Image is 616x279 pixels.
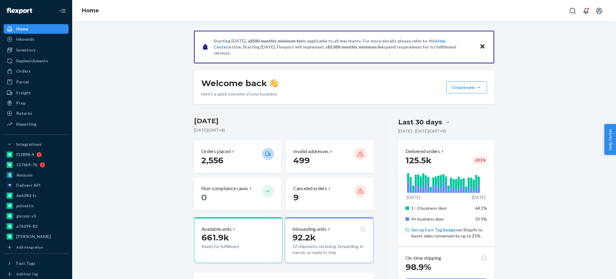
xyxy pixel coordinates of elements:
[202,243,257,249] p: Ready for fulfillment
[292,226,327,233] p: Inbounding units
[16,121,36,127] div: Reporting
[446,81,487,93] button: Create new
[16,110,32,116] div: Returns
[4,66,69,76] a: Orders
[250,38,303,43] span: $500 monthly minimum fee
[286,178,373,210] button: Canceled orders 9
[398,128,446,134] p: [DATE] - [DATE] ( GMT+8 )
[201,185,248,192] p: Non-compliance cases
[4,160,69,170] a: 5176b9-7b
[411,227,457,232] a: Set up Fast Tag badges
[4,119,69,129] a: Reporting
[293,155,310,165] span: 499
[292,243,366,255] p: 12 shipments receiving, forwarding, in transit, or ready to ship
[4,88,69,98] a: Freight
[405,262,431,272] span: 98.9%
[292,232,316,243] span: 92.2k
[4,211,69,221] a: gnzsuz-v5
[405,255,441,262] p: On-time shipping
[4,150,69,159] a: f12898-4
[4,170,69,180] a: Amazon
[405,155,432,165] span: 125.5k
[4,259,69,268] button: Fast Tags
[16,162,37,168] div: 5176b9-7b
[4,221,69,231] a: a76299-82
[16,182,40,188] div: Deliverr API
[16,203,34,209] div: pulsetto
[16,47,35,53] div: Inventory
[201,155,223,165] span: 2,556
[567,5,579,17] button: Open Search Box
[405,148,445,155] button: Delivered orders
[411,216,471,222] p: 4+ business days
[201,78,278,89] h1: Welcome back
[4,34,69,44] a: Inbounds
[604,124,616,155] button: Help Center
[4,98,69,108] a: Prep
[475,216,487,221] span: 35.9%
[4,45,69,55] a: Inventory
[293,185,327,192] p: Canceled orders
[16,58,48,64] div: Replenishments
[398,118,442,127] div: Last 30 days
[16,271,38,277] div: Add Fast Tag
[580,5,592,17] button: Open notifications
[328,44,384,49] span: $5,000 monthly minimum fee
[201,192,207,202] span: 0
[214,38,474,56] p: Starting [DATE], a is applicable to all merchants. For more details, please refer to this article...
[202,232,229,243] span: 661.9k
[4,244,69,251] a: Add Integration
[407,194,420,200] p: [DATE]
[57,5,69,17] button: Close Navigation
[16,68,31,74] div: Orders
[593,5,605,17] button: Open account menu
[194,127,374,133] p: [DATE] ( GMT+8 )
[16,26,28,32] div: Home
[4,191,69,200] a: 6e639d-fc
[16,245,43,250] div: Add Integration
[4,201,69,211] a: pulsetto
[16,260,35,266] div: Fast Tags
[201,148,231,155] p: Orders placed
[4,271,69,278] a: Add Fast Tag
[194,141,281,173] button: Orders placed 2,556
[194,217,282,263] button: Available units661.9kReady for fulfillment
[201,91,278,97] p: Here’s a quick overview of your business
[475,205,487,211] span: 64.1%
[16,213,36,219] div: gnzsuz-v5
[16,193,36,199] div: 6e639d-fc
[16,36,35,42] div: Inbounds
[77,2,104,20] ol: breadcrumbs
[16,141,42,147] div: Integrations
[16,79,29,85] div: Parcel
[479,42,486,51] button: Close
[411,205,471,211] p: 1 - 3 business days
[285,217,373,263] button: Inbounding units92.2k12 shipments receiving, forwarding, in transit, or ready to ship
[7,8,32,14] img: Flexport logo
[4,24,69,34] a: Home
[16,100,26,106] div: Prep
[293,192,299,202] span: 9
[202,226,232,233] p: Available units
[194,116,374,126] h3: [DATE]
[194,178,281,210] button: Non-compliance cases 0
[16,223,37,229] div: a76299-82
[16,172,32,178] div: Amazon
[4,77,69,87] a: Parcel
[4,232,69,241] a: [PERSON_NAME]
[4,56,69,66] a: Replenishments
[4,108,69,118] a: Returns
[473,156,487,164] div: -21.1 %
[411,227,487,239] p: on Shopify to boost sales conversion by up to 25%.
[293,148,329,155] p: Invalid addresses
[4,139,69,149] button: Integrations
[16,90,31,96] div: Freight
[286,141,373,173] button: Invalid addresses 499
[16,152,34,158] div: f12898-4
[269,79,278,87] img: hand-wave emoji
[16,234,51,240] div: [PERSON_NAME]
[472,194,485,200] p: [DATE]
[82,7,99,14] a: Home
